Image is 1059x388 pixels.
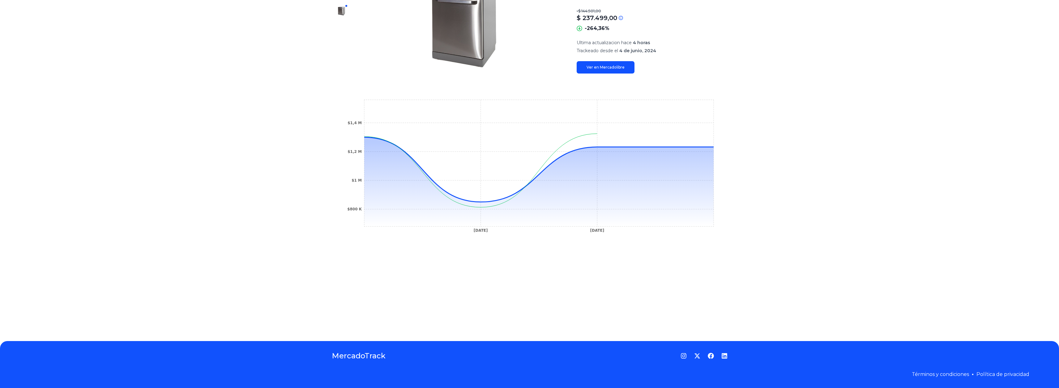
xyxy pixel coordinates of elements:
span: Ultima actualizacion hace [577,40,632,45]
tspan: [DATE] [590,228,604,233]
a: Facebook [708,353,714,359]
p: -264,36% [585,25,609,32]
p: $ 237.499,00 [577,14,617,22]
a: Política de privacidad [976,371,1029,377]
a: Twitter [694,353,700,359]
a: Ver en Mercadolibre [577,61,634,74]
img: Lavavajillas Midea De-214xar1 De 14 Cubiertos Acero Inox [337,6,347,16]
span: 4 de junio, 2024 [619,48,656,53]
tspan: $1,4 M [348,121,362,125]
a: Términos y condiciones [912,371,969,377]
a: Instagram [681,353,687,359]
tspan: [DATE] [473,228,488,233]
a: LinkedIn [721,353,728,359]
p: -$ 144.501,00 [577,9,728,14]
span: 4 horas [633,40,650,45]
span: Trackeado desde el [577,48,618,53]
a: MercadoTrack [332,351,386,361]
tspan: $1,2 M [348,150,362,154]
tspan: $1 M [352,178,362,183]
tspan: $800 K [347,207,362,211]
